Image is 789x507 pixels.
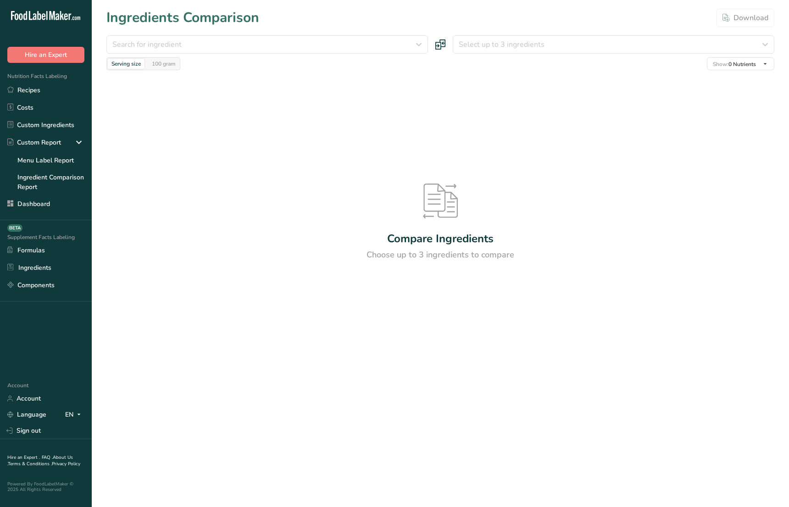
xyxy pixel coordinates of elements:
div: Download [722,12,768,23]
div: Choose up to 3 ingredients to compare [367,249,514,261]
div: Serving size [108,59,144,69]
button: Show:0 Nutrients [707,57,774,70]
a: Hire an Expert . [7,454,40,461]
a: Terms & Conditions . [8,461,52,467]
a: About Us . [7,454,73,467]
span: Show: [713,61,728,68]
button: Select up to 3 ingredients [453,35,774,54]
button: Search for ingredient [106,35,428,54]
div: Compare Ingredients [387,230,494,247]
a: Language [7,407,46,423]
a: Privacy Policy [52,461,80,467]
div: Powered By FoodLabelMaker © 2025 All Rights Reserved [7,481,84,492]
span: 0 Nutrients [713,61,756,68]
div: 100 gram [148,59,179,69]
button: Download [717,9,774,27]
div: Custom Report [7,138,61,147]
div: BETA [7,224,22,232]
a: FAQ . [42,454,53,461]
h1: Ingredients Comparison [106,7,259,28]
span: Search for ingredient [112,39,182,50]
button: Hire an Expert [7,47,84,63]
div: EN [65,409,84,420]
span: Select up to 3 ingredients [459,39,545,50]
